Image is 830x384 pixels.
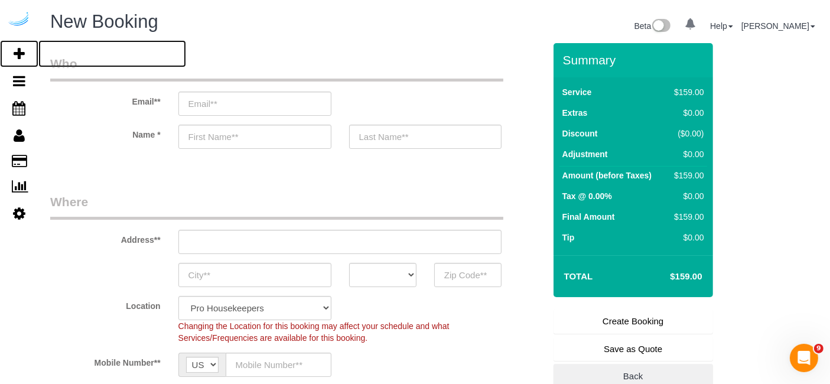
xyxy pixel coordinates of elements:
img: Automaid Logo [7,12,31,28]
div: $159.00 [669,86,704,98]
input: Mobile Number** [226,353,331,377]
label: Extras [562,107,588,119]
label: Service [562,86,592,98]
span: Changing the Location for this booking may affect your schedule and what Services/Frequencies are... [178,321,450,343]
a: Create Booking [554,309,713,334]
span: New Booking [50,11,158,32]
div: $0.00 [669,107,704,119]
legend: Where [50,193,503,220]
label: Tax @ 0.00% [562,190,612,202]
img: New interface [651,19,670,34]
a: Help [710,21,733,31]
div: $159.00 [669,170,704,181]
input: Last Name** [349,125,502,149]
input: First Name** [178,125,331,149]
h4: $159.00 [634,272,702,282]
a: Beta [634,21,671,31]
div: $0.00 [669,232,704,243]
a: Save as Quote [554,337,713,362]
a: [PERSON_NAME] [741,21,815,31]
div: ($0.00) [669,128,704,139]
legend: Who [50,55,503,82]
label: Name * [41,125,170,141]
div: $0.00 [669,190,704,202]
label: Amount (before Taxes) [562,170,652,181]
label: Location [41,296,170,312]
div: $159.00 [669,211,704,223]
iframe: Intercom live chat [790,344,818,372]
label: Tip [562,232,575,243]
label: Final Amount [562,211,615,223]
label: Discount [562,128,598,139]
label: Adjustment [562,148,608,160]
label: Mobile Number** [41,353,170,369]
h3: Summary [563,53,707,67]
strong: Total [564,271,593,281]
div: $0.00 [669,148,704,160]
span: 9 [814,344,824,353]
input: Zip Code** [434,263,502,287]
